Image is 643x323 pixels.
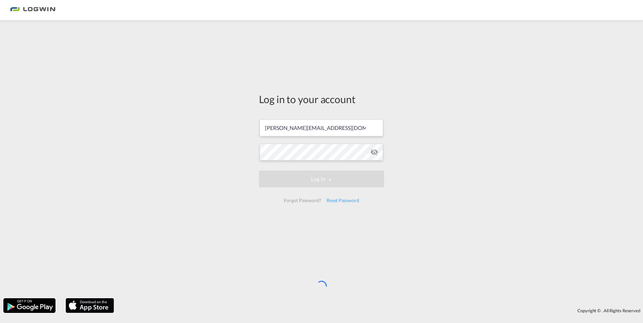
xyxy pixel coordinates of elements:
[281,194,324,206] div: Forgot Password?
[259,171,384,187] button: LOGIN
[3,297,56,314] img: google.png
[259,92,384,106] div: Log in to your account
[10,3,55,18] img: bc73a0e0d8c111efacd525e4c8ad7d32.png
[65,297,115,314] img: apple.png
[370,148,378,156] md-icon: icon-eye-off
[324,194,362,206] div: Reset Password
[117,305,643,316] div: Copyright © . All Rights Reserved
[260,120,383,136] input: Enter email/phone number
